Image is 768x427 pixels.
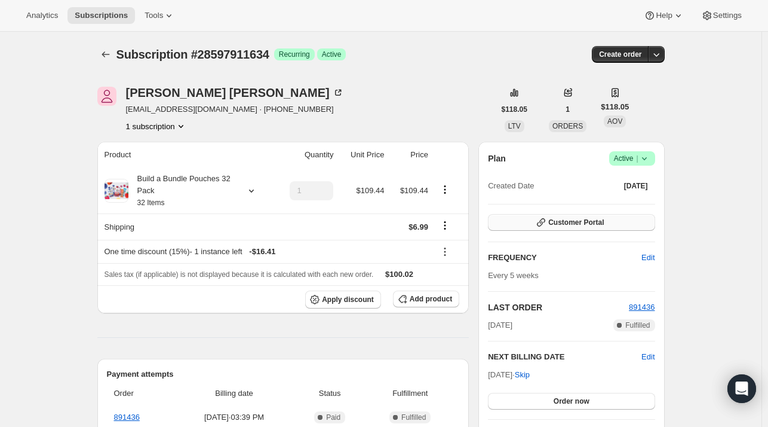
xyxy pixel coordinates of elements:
div: Build a Bundle Pouches 32 Pack [128,173,236,209]
span: Tools [145,11,163,20]
span: LTV [508,122,521,130]
span: Fulfilled [625,321,650,330]
button: Skip [508,365,537,385]
span: | [636,154,638,163]
small: 32 Items [137,199,165,207]
div: One time discount (15%) - 1 instance left [105,246,428,258]
div: [PERSON_NAME] [PERSON_NAME] [126,87,344,99]
span: Skip [515,369,530,381]
button: Create order [592,46,649,63]
span: $118.05 [502,105,527,114]
button: Tools [137,7,182,24]
button: 1 [558,101,577,118]
button: Customer Portal [488,214,655,231]
button: Edit [641,351,655,363]
button: Shipping actions [435,219,454,232]
button: Order now [488,393,655,410]
span: [DATE] · [488,370,530,379]
span: $118.05 [601,101,629,113]
th: Unit Price [337,142,388,168]
span: $100.02 [385,270,413,279]
span: $109.44 [356,186,384,195]
button: Subscriptions [97,46,114,63]
span: 1 [566,105,570,114]
h2: Payment attempts [107,368,460,380]
span: Fulfillment [368,388,452,399]
span: Paid [326,413,340,422]
div: Open Intercom Messenger [727,374,756,403]
th: Product [97,142,274,168]
span: Edit [641,252,655,264]
button: Analytics [19,7,65,24]
span: Active [322,50,342,59]
button: $118.05 [494,101,534,118]
th: Shipping [97,213,274,240]
button: Subscriptions [67,7,135,24]
button: Settings [694,7,749,24]
span: [EMAIL_ADDRESS][DOMAIN_NAME] · [PHONE_NUMBER] [126,103,344,115]
th: Quantity [274,142,337,168]
h2: Plan [488,152,506,164]
span: Analytics [26,11,58,20]
span: [DATE] [488,319,512,331]
button: Edit [634,248,662,267]
button: Product actions [435,183,454,196]
span: [DATE] · 03:39 PM [177,411,291,423]
span: $109.44 [400,186,428,195]
button: [DATE] [617,178,655,194]
span: - $16.41 [249,246,275,258]
span: Add product [410,294,452,304]
span: Fulfilled [401,413,426,422]
span: Customer Portal [548,218,604,227]
a: 891436 [629,303,655,312]
span: Subscription #28597911634 [116,48,269,61]
span: Jean Pierre Mendoza [97,87,116,106]
span: AOV [607,117,622,126]
span: Every 5 weeks [488,271,539,280]
span: $6.99 [408,222,428,231]
span: Recurring [279,50,310,59]
span: Sales tax (if applicable) is not displayed because it is calculated with each new order. [105,270,374,279]
th: Price [388,142,431,168]
span: Created Date [488,180,534,192]
span: Apply discount [322,295,374,304]
span: [DATE] [624,181,648,191]
span: Billing date [177,388,291,399]
th: Order [107,380,174,407]
a: 891436 [114,413,140,422]
button: Product actions [126,120,187,132]
span: Subscriptions [75,11,128,20]
span: Create order [599,50,641,59]
span: Status [299,388,361,399]
button: Add product [393,291,459,307]
span: Active [614,152,650,164]
button: Help [637,7,691,24]
h2: LAST ORDER [488,301,629,313]
button: 891436 [629,301,655,313]
h2: NEXT BILLING DATE [488,351,641,363]
span: Settings [713,11,742,20]
button: Apply discount [305,291,381,309]
h2: FREQUENCY [488,252,641,264]
span: Order now [554,396,589,406]
span: Help [656,11,672,20]
span: ORDERS [552,122,583,130]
